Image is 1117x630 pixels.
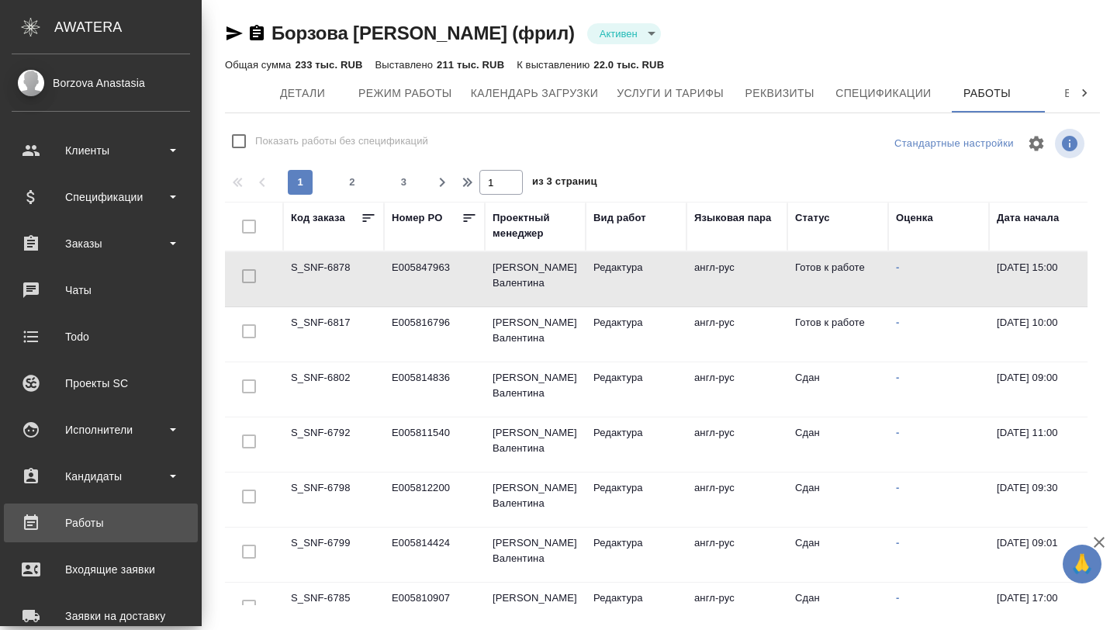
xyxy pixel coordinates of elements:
span: Посмотреть информацию [1055,129,1088,158]
button: 3 [392,170,417,195]
p: Редактура [593,590,679,606]
td: англ-рус [686,307,787,362]
a: Todo [4,317,198,356]
td: Готов к работе [787,252,888,306]
p: Общая сумма [225,59,295,71]
p: 22.0 тыс. RUB [593,59,664,71]
div: Кандидаты [12,465,190,488]
p: 233 тыс. RUB [295,59,362,71]
a: - [896,537,899,549]
span: Спецификации [835,84,931,103]
button: Скопировать ссылку [247,24,266,43]
a: - [896,482,899,493]
p: Редактура [593,425,679,441]
div: Заказы [12,232,190,255]
div: Оценка [896,210,933,226]
p: Редактура [593,370,679,386]
span: 2 [340,175,365,190]
td: [PERSON_NAME] Валентина [485,472,586,527]
div: Языковая пара [694,210,772,226]
span: 3 [392,175,417,190]
p: Редактура [593,480,679,496]
td: S_SNF-6798 [283,472,384,527]
p: 211 тыс. RUB [437,59,504,71]
td: E005814836 [384,362,485,417]
td: англ-рус [686,252,787,306]
span: 🙏 [1069,548,1095,580]
a: Чаты [4,271,198,310]
td: S_SNF-6817 [283,307,384,362]
td: E005811540 [384,417,485,472]
td: [PERSON_NAME] Валентина [485,362,586,417]
td: Сдан [787,417,888,472]
a: Входящие заявки [4,550,198,589]
div: Заявки на доставку [12,604,190,628]
td: Готов к работе [787,307,888,362]
div: Спецификации [12,185,190,209]
div: Номер PO [392,210,442,226]
p: Редактура [593,260,679,275]
div: Исполнители [12,418,190,441]
div: Работы [12,511,190,535]
p: Редактура [593,315,679,331]
a: - [896,372,899,383]
td: E005847963 [384,252,485,306]
a: Борзова [PERSON_NAME] (фрил) [271,22,575,43]
span: Услуги и тарифы [617,84,724,103]
div: Статус [795,210,830,226]
div: Todo [12,325,190,348]
td: [PERSON_NAME] Валентина [485,528,586,582]
div: Дата начала [997,210,1059,226]
td: S_SNF-6799 [283,528,384,582]
div: Вид работ [593,210,646,226]
div: Чаты [12,279,190,302]
span: Работы [950,84,1025,103]
td: S_SNF-6802 [283,362,384,417]
div: Borzova Anastasia [12,74,190,92]
a: - [896,317,899,328]
div: split button [890,132,1018,156]
a: - [896,261,899,273]
td: S_SNF-6792 [283,417,384,472]
button: 2 [340,170,365,195]
a: - [896,592,899,604]
td: Сдан [787,528,888,582]
div: Проекты SC [12,372,190,395]
td: [PERSON_NAME] Валентина [485,307,586,362]
td: англ-рус [686,528,787,582]
span: Детали [265,84,340,103]
td: англ-рус [686,472,787,527]
span: Настроить таблицу [1018,125,1055,162]
p: Выставлено [375,59,437,71]
td: [PERSON_NAME] Валентина [485,417,586,472]
a: - [896,427,899,438]
td: E005812200 [384,472,485,527]
p: К выставлению [517,59,593,71]
td: Сдан [787,362,888,417]
div: Код заказа [291,210,345,226]
span: Режим работы [358,84,452,103]
div: AWATERA [54,12,202,43]
p: Редактура [593,535,679,551]
div: Активен [587,23,661,44]
button: 🙏 [1063,545,1101,583]
td: E005816796 [384,307,485,362]
td: [PERSON_NAME] Валентина [485,252,586,306]
td: E005814424 [384,528,485,582]
td: англ-рус [686,417,787,472]
a: Проекты SC [4,364,198,403]
div: Клиенты [12,139,190,162]
div: Входящие заявки [12,558,190,581]
td: англ-рус [686,362,787,417]
span: из 3 страниц [532,172,597,195]
button: Активен [595,27,642,40]
td: S_SNF-6878 [283,252,384,306]
td: Сдан [787,472,888,527]
div: Проектный менеджер [493,210,578,241]
span: Календарь загрузки [471,84,599,103]
span: Показать работы без спецификаций [255,133,428,149]
button: Скопировать ссылку для ЯМессенджера [225,24,244,43]
a: Работы [4,504,198,542]
span: Реквизиты [742,84,817,103]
